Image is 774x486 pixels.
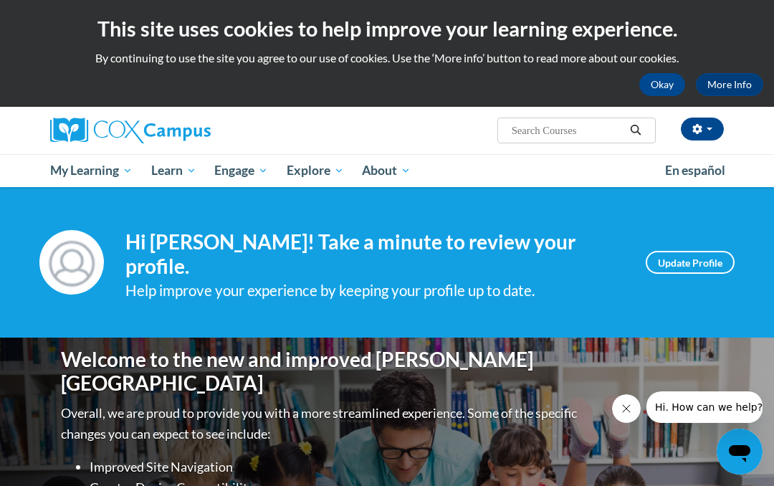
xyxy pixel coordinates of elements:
[665,163,725,178] span: En español
[39,230,104,295] img: Profile Image
[639,73,685,96] button: Okay
[287,162,344,179] span: Explore
[125,279,624,302] div: Help improve your experience by keeping your profile up to date.
[681,118,724,140] button: Account Settings
[510,122,625,139] input: Search Courses
[277,154,353,187] a: Explore
[353,154,421,187] a: About
[125,230,624,278] h4: Hi [PERSON_NAME]! Take a minute to review your profile.
[656,156,735,186] a: En español
[39,154,735,187] div: Main menu
[612,394,641,423] iframe: Close message
[11,14,763,43] h2: This site uses cookies to help improve your learning experience.
[151,162,196,179] span: Learn
[625,122,646,139] button: Search
[50,118,211,143] img: Cox Campus
[41,154,142,187] a: My Learning
[214,162,268,179] span: Engage
[61,403,580,444] p: Overall, we are proud to provide you with a more streamlined experience. Some of the specific cha...
[142,154,206,187] a: Learn
[90,457,580,477] li: Improved Site Navigation
[50,118,260,143] a: Cox Campus
[205,154,277,187] a: Engage
[696,73,763,96] a: More Info
[646,391,763,423] iframe: Message from company
[646,251,735,274] a: Update Profile
[11,50,763,66] p: By continuing to use the site you agree to our use of cookies. Use the ‘More info’ button to read...
[61,348,580,396] h1: Welcome to the new and improved [PERSON_NAME][GEOGRAPHIC_DATA]
[362,162,411,179] span: About
[50,162,133,179] span: My Learning
[717,429,763,475] iframe: Button to launch messaging window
